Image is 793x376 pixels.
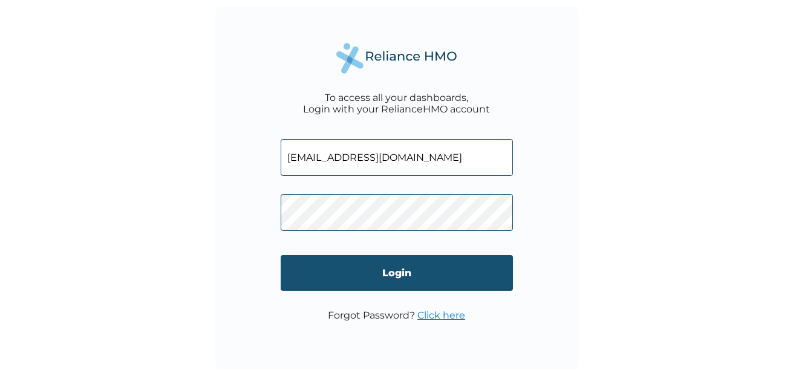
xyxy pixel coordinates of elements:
input: Login [281,255,513,291]
img: Reliance Health's Logo [336,43,457,74]
p: Forgot Password? [328,310,465,321]
a: Click here [417,310,465,321]
input: Email address or HMO ID [281,139,513,176]
div: To access all your dashboards, Login with your RelianceHMO account [303,92,490,115]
